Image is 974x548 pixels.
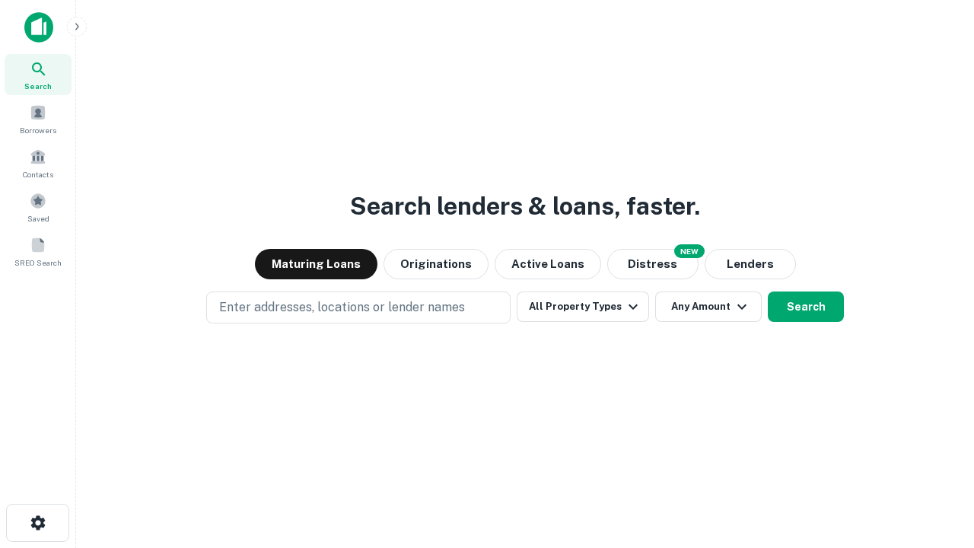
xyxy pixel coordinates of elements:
[674,244,705,258] div: NEW
[27,212,49,225] span: Saved
[768,292,844,322] button: Search
[350,188,700,225] h3: Search lenders & loans, faster.
[517,292,649,322] button: All Property Types
[206,292,511,323] button: Enter addresses, locations or lender names
[5,186,72,228] a: Saved
[219,298,465,317] p: Enter addresses, locations or lender names
[5,231,72,272] a: SREO Search
[255,249,377,279] button: Maturing Loans
[24,12,53,43] img: capitalize-icon.png
[5,54,72,95] a: Search
[898,426,974,499] iframe: Chat Widget
[5,142,72,183] a: Contacts
[5,98,72,139] a: Borrowers
[20,124,56,136] span: Borrowers
[384,249,489,279] button: Originations
[705,249,796,279] button: Lenders
[24,80,52,92] span: Search
[23,168,53,180] span: Contacts
[607,249,699,279] button: Search distressed loans with lien and other non-mortgage details.
[655,292,762,322] button: Any Amount
[14,256,62,269] span: SREO Search
[495,249,601,279] button: Active Loans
